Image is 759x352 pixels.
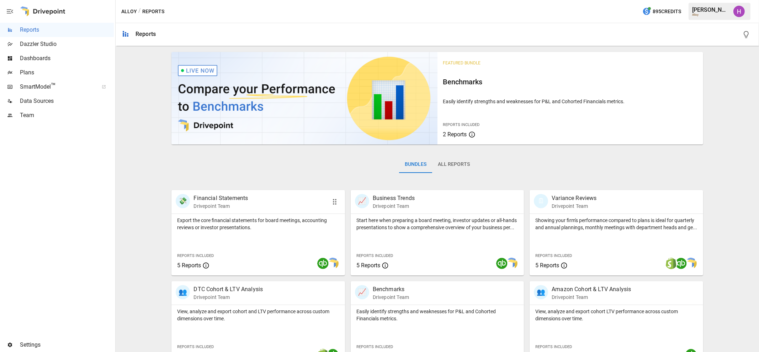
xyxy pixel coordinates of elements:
[317,258,329,269] img: quickbooks
[373,294,409,301] p: Drivepoint Team
[356,262,380,269] span: 5 Reports
[534,194,548,208] div: 🗓
[733,6,745,17] img: Harry Antonio
[177,253,214,258] span: Reports Included
[51,82,56,90] span: ™
[692,13,729,16] div: Alloy
[552,285,631,294] p: Amazon Cohort & LTV Analysis
[373,203,415,210] p: Drivepoint Team
[443,76,697,88] h6: Benchmarks
[535,308,697,322] p: View, analyze and export cohort LTV performance across custom dimensions over time.
[20,83,94,91] span: SmartModel
[193,194,248,203] p: Financial Statements
[552,194,596,203] p: Variance Reviews
[20,111,114,120] span: Team
[177,262,201,269] span: 5 Reports
[443,98,697,105] p: Easily identify strengths and weaknesses for P&L and Cohorted Financials metrics.
[356,217,518,231] p: Start here when preparing a board meeting, investor updates or all-hands presentations to show a ...
[177,308,339,322] p: View, analyze and export cohort and LTV performance across custom dimensions over time.
[355,194,369,208] div: 📈
[685,258,697,269] img: smart model
[193,294,263,301] p: Drivepoint Team
[729,1,749,21] button: Harry Antonio
[356,308,518,322] p: Easily identify strengths and weaknesses for P&L and Cohorted Financials metrics.
[176,285,190,299] div: 👥
[20,68,114,77] span: Plans
[20,54,114,63] span: Dashboards
[692,6,729,13] div: [PERSON_NAME]
[535,217,697,231] p: Showing your firm's performance compared to plans is ideal for quarterly and annual plannings, mo...
[355,285,369,299] div: 📈
[534,285,548,299] div: 👥
[327,258,339,269] img: smart model
[552,294,631,301] p: Drivepoint Team
[675,258,687,269] img: quickbooks
[399,156,432,173] button: Bundles
[552,203,596,210] p: Drivepoint Team
[177,345,214,349] span: Reports Included
[443,131,467,138] span: 2 Reports
[506,258,517,269] img: smart model
[20,341,114,349] span: Settings
[535,262,559,269] span: 5 Reports
[193,203,248,210] p: Drivepoint Team
[535,345,572,349] span: Reports Included
[20,40,114,48] span: Dazzler Studio
[496,258,508,269] img: quickbooks
[373,194,415,203] p: Business Trends
[639,5,684,18] button: 895Credits
[20,26,114,34] span: Reports
[665,258,677,269] img: shopify
[20,97,114,105] span: Data Sources
[171,52,437,145] img: video thumbnail
[177,217,339,231] p: Export the core financial statements for board meetings, accounting reviews or investor presentat...
[535,253,572,258] span: Reports Included
[373,285,409,294] p: Benchmarks
[653,7,681,16] span: 895 Credits
[138,7,141,16] div: /
[121,7,137,16] button: Alloy
[432,156,476,173] button: All Reports
[193,285,263,294] p: DTC Cohort & LTV Analysis
[356,345,393,349] span: Reports Included
[443,61,481,65] span: Featured Bundle
[176,194,190,208] div: 💸
[356,253,393,258] span: Reports Included
[136,31,156,37] div: Reports
[443,122,480,127] span: Reports Included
